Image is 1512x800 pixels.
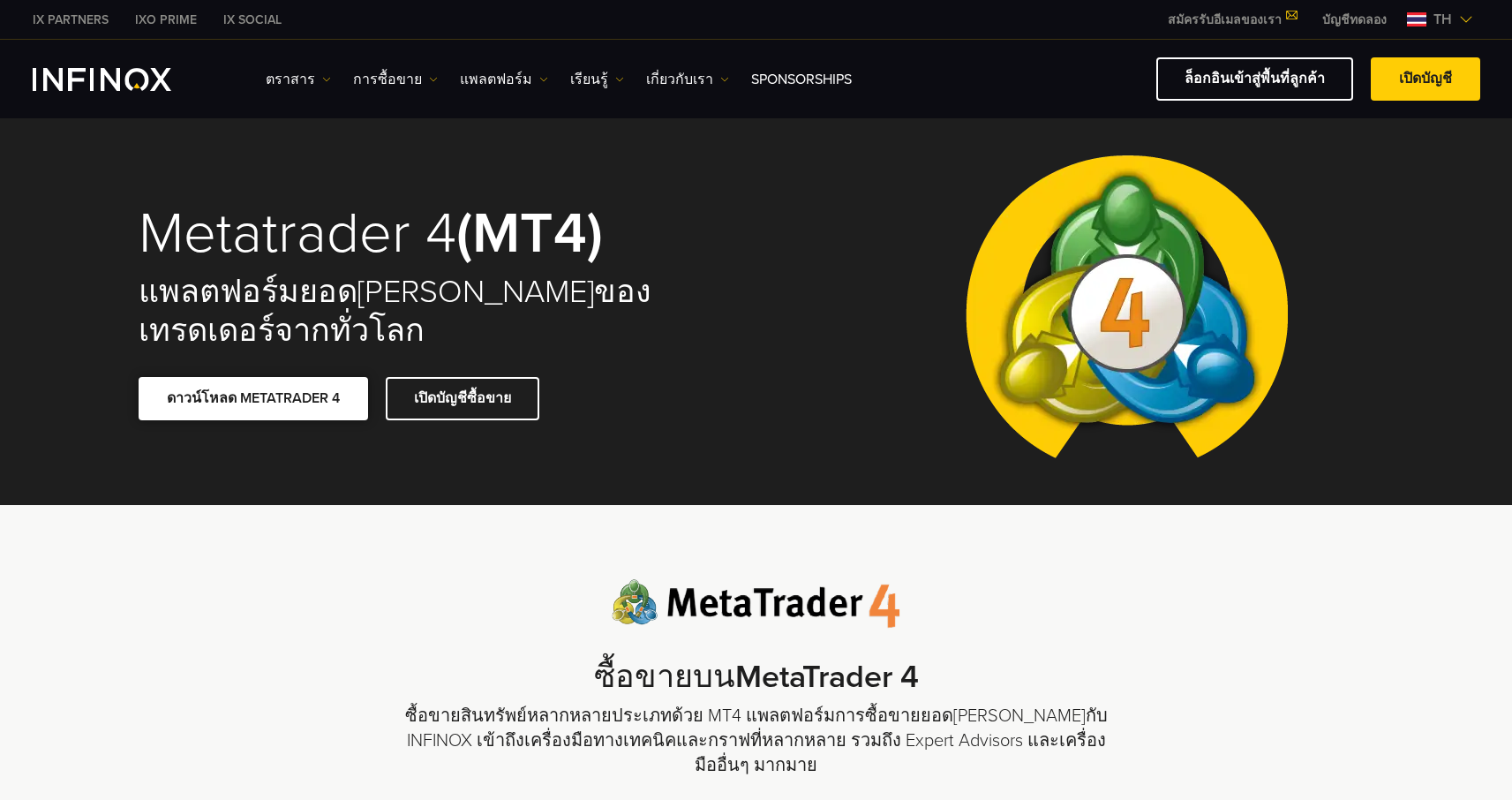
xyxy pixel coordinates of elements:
img: Meta Trader 4 logo [612,579,900,629]
a: แพลตฟอร์ม [460,69,548,90]
h1: Metatrader 4 [139,204,732,264]
a: INFINOX MENU [1309,11,1400,29]
a: เปิดบัญชีซื้อขาย [386,377,539,420]
h2: แพลตฟอร์มยอด[PERSON_NAME]ของเทรดเดอร์จากทั่วโลก [139,273,732,351]
a: Sponsorships [751,69,852,90]
a: INFINOX [122,11,210,29]
a: เรียนรู้ [570,69,624,90]
a: สมัครรับอีเมลของเรา [1155,12,1309,27]
a: INFINOX [19,11,122,29]
strong: (MT4) [456,199,603,268]
a: INFINOX Logo [33,68,213,91]
span: th [1426,9,1459,30]
p: ซื้อขายสินทรัพย์หลากหลายประเภทด้วย MT4 แพลตฟอร์มการซื้อขายยอด[PERSON_NAME]กับ INFINOX เข้าถึงเครื... [403,704,1110,778]
a: การซื้อขาย [353,69,438,90]
strong: MetaTrader 4 [735,658,919,696]
a: เกี่ยวกับเรา [646,69,729,90]
a: เปิดบัญชี [1371,57,1480,101]
a: ตราสาร [266,69,331,90]
a: ล็อกอินเข้าสู่พื้นที่ลูกค้า [1156,57,1353,101]
h2: ซื้อขายบน [403,659,1110,697]
a: ดาวน์โหลด METATRADER 4 [139,377,368,420]
img: Meta Trader 4 [952,118,1302,505]
a: INFINOX [210,11,295,29]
